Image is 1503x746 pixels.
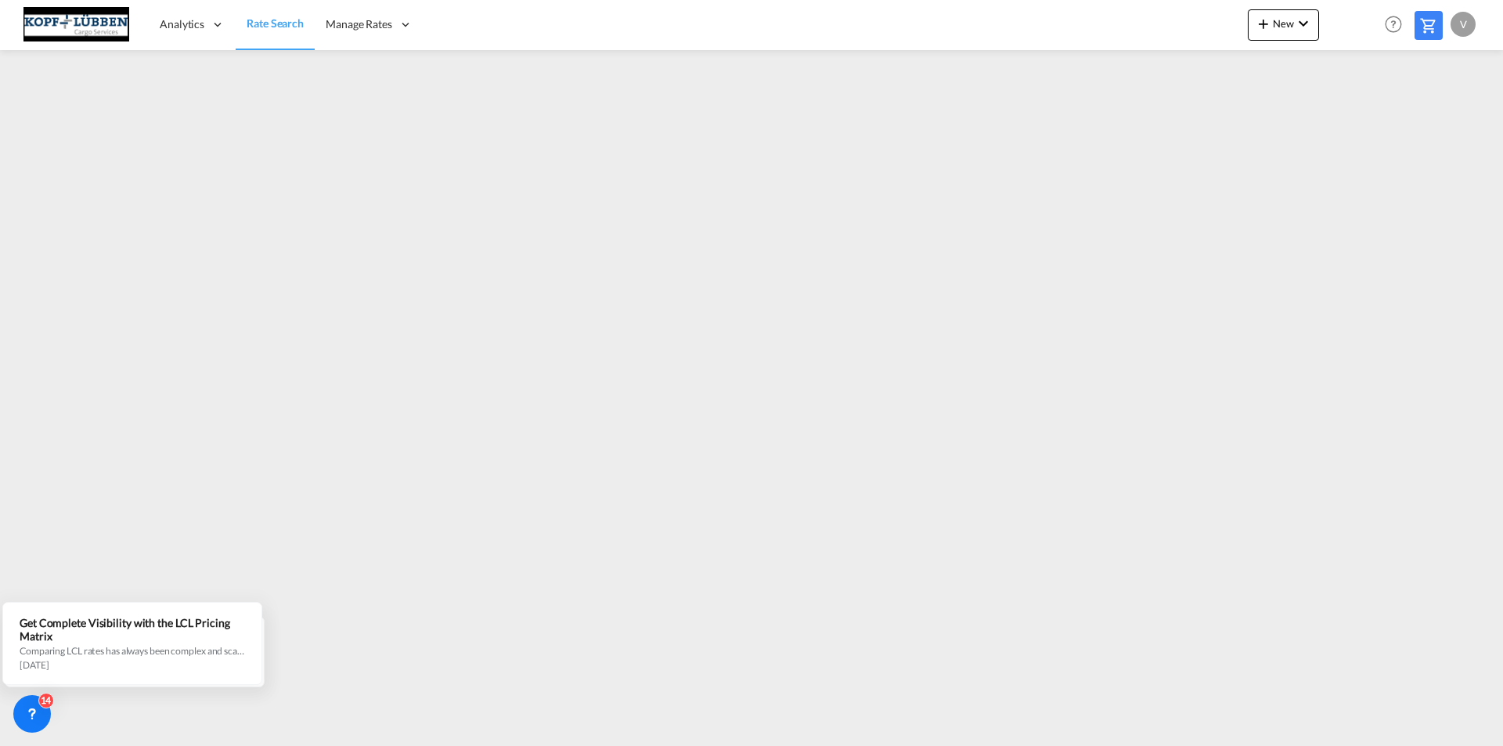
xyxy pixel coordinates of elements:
img: 25cf3bb0aafc11ee9c4fdbd399af7748.JPG [23,7,129,42]
span: Manage Rates [326,16,392,32]
span: Rate Search [247,16,304,30]
span: New [1254,17,1313,30]
span: Help [1380,11,1407,38]
md-icon: icon-chevron-down [1294,14,1313,33]
button: icon-plus 400-fgNewicon-chevron-down [1248,9,1319,41]
div: Help [1380,11,1415,39]
div: v [1451,12,1476,37]
span: Analytics [160,16,204,32]
md-icon: icon-plus 400-fg [1254,14,1273,33]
